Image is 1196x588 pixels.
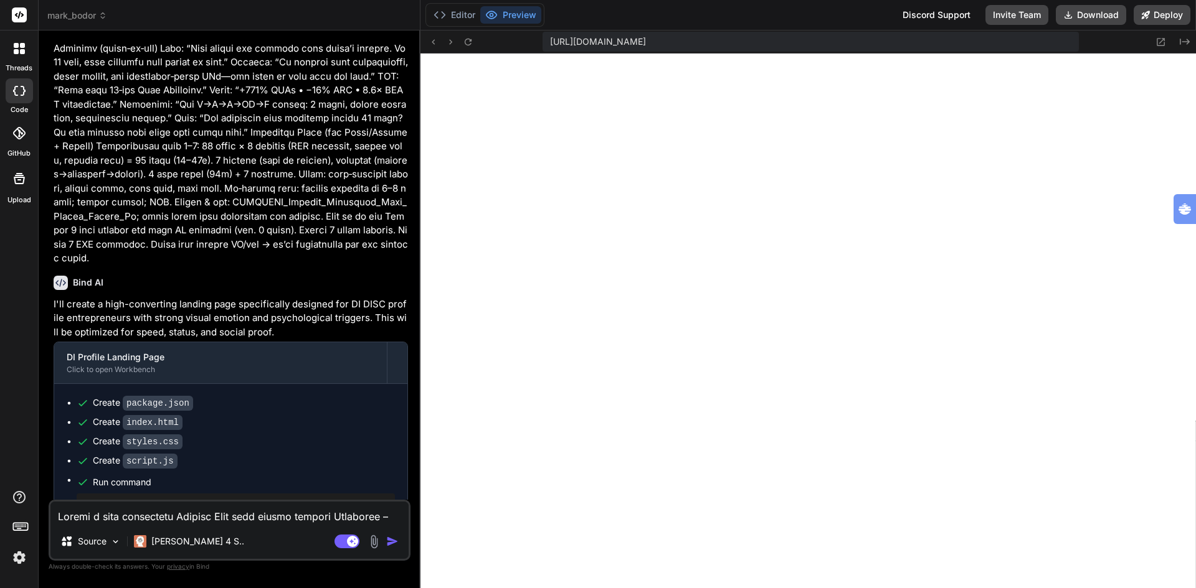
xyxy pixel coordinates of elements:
[9,547,30,568] img: settings
[93,396,193,409] div: Create
[93,476,395,488] span: Run command
[386,535,399,548] img: icon
[110,536,121,547] img: Pick Models
[367,534,381,549] img: attachment
[67,365,374,375] div: Click to open Workbench
[78,535,107,548] p: Source
[550,35,646,48] span: [URL][DOMAIN_NAME]
[123,454,178,469] code: script.js
[480,6,541,24] button: Preview
[134,535,146,548] img: Claude 4 Sonnet
[11,105,28,115] label: code
[1056,5,1126,25] button: Download
[93,416,183,429] div: Create
[67,351,374,363] div: DI Profile Landing Page
[49,561,411,572] p: Always double-check its answers. Your in Bind
[7,148,31,159] label: GitHub
[93,435,183,448] div: Create
[73,276,103,289] h6: Bind AI
[54,342,387,383] button: DI Profile Landing PageClick to open Workbench
[123,396,193,411] code: package.json
[123,415,183,430] code: index.html
[151,535,244,548] p: [PERSON_NAME] 4 S..
[6,63,32,73] label: threads
[82,498,390,508] pre: npm install
[7,195,31,205] label: Upload
[54,297,408,340] p: I'll create a high-converting landing page specifically designed for DI DISC profile entrepreneur...
[895,5,978,25] div: Discord Support
[429,6,480,24] button: Editor
[123,434,183,449] code: styles.css
[93,454,178,467] div: Create
[1134,5,1190,25] button: Deploy
[420,54,1196,588] iframe: Preview
[985,5,1048,25] button: Invite Team
[47,9,107,22] span: mark_bodor
[167,562,189,570] span: privacy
